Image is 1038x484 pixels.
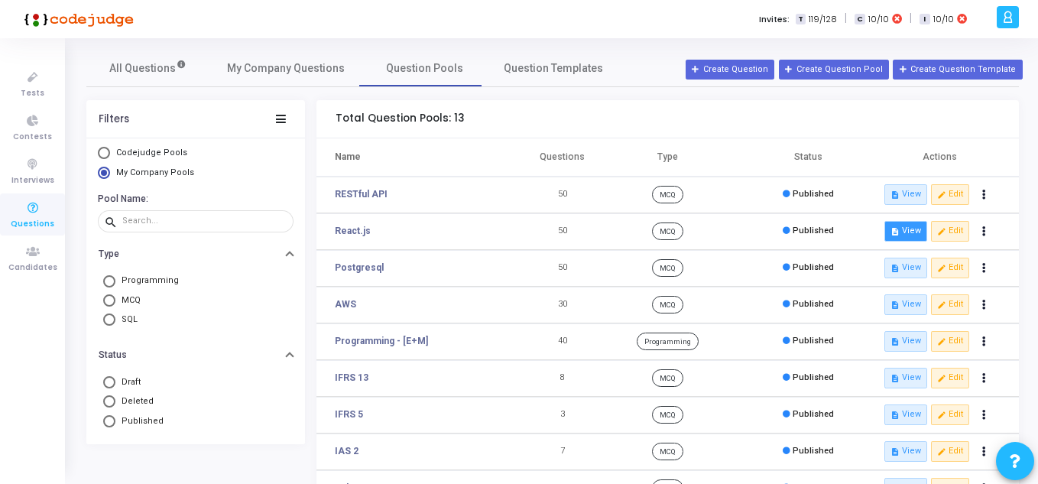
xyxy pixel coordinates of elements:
[937,300,946,309] i: edit
[910,11,912,27] span: |
[937,411,946,419] i: edit
[99,349,127,361] h6: Status
[931,294,969,314] button: editEdit
[937,264,946,272] i: edit
[11,218,54,231] span: Questions
[335,187,388,201] a: RESTful API
[884,331,927,351] button: descriptionView
[115,395,154,408] span: Deleted
[890,300,899,309] i: description
[652,296,683,313] span: MCQ
[868,13,889,26] span: 10/10
[974,331,995,352] button: Actions
[527,323,598,360] td: 40
[855,14,864,25] span: C
[931,184,969,204] button: editEdit
[890,264,899,272] i: description
[738,138,878,177] th: Status
[893,60,1022,80] button: Create Question Template
[336,112,465,125] h5: Total Question Pools: 13
[809,13,837,26] span: 119/128
[783,298,834,311] div: Published
[11,174,54,187] span: Interviews
[652,223,683,239] span: MCQ
[890,447,899,456] i: description
[845,11,847,27] span: |
[104,215,122,229] mat-icon: search
[937,227,946,236] i: edit
[386,60,463,76] span: Question Pools
[933,13,954,26] span: 10/10
[783,188,834,201] div: Published
[890,337,899,346] i: description
[931,368,969,388] button: editEdit
[527,213,598,250] td: 50
[884,368,927,388] button: descriptionView
[783,335,834,348] div: Published
[779,60,889,80] button: Create Question Pool
[335,261,384,274] a: Postgresql
[335,224,371,238] a: React.js
[937,447,946,456] i: edit
[316,138,527,177] th: Name
[890,411,899,419] i: description
[86,343,305,367] button: Status
[116,148,187,158] span: Codejudge Pools
[98,193,290,205] h6: Pool Name:
[8,261,57,274] span: Candidates
[974,368,995,389] button: Actions
[116,167,194,177] span: My Company Pools
[99,113,129,125] div: Filters
[890,190,899,199] i: description
[884,441,927,461] button: descriptionView
[937,374,946,382] i: edit
[115,274,179,287] span: Programming
[783,372,834,385] div: Published
[637,333,699,349] span: Programming
[783,225,834,238] div: Published
[527,250,598,287] td: 50
[335,444,358,458] a: IAS 2
[527,434,598,470] td: 7
[931,441,969,461] button: editEdit
[115,313,138,326] span: SQL
[598,138,738,177] th: Type
[335,297,356,311] a: AWS
[931,221,969,241] button: editEdit
[759,13,790,26] label: Invites:
[890,374,899,382] i: description
[527,177,598,213] td: 50
[884,258,927,278] button: descriptionView
[974,221,995,242] button: Actions
[937,190,946,199] i: edit
[99,248,119,260] h6: Type
[227,60,345,76] span: My Company Questions
[527,287,598,323] td: 30
[884,184,927,204] button: descriptionView
[115,376,141,389] span: Draft
[335,371,368,385] a: IFRS 13
[335,334,428,348] a: Programming - [E+M]
[109,60,187,76] span: All Questions
[884,221,927,241] button: descriptionView
[931,258,969,278] button: editEdit
[527,138,598,177] th: Questions
[974,258,995,279] button: Actions
[783,408,834,421] div: Published
[920,14,929,25] span: I
[504,60,603,76] span: Question Templates
[884,294,927,314] button: descriptionView
[931,331,969,351] button: editEdit
[974,441,995,463] button: Actions
[13,131,52,144] span: Contests
[652,443,683,460] span: MCQ
[115,294,141,307] span: MCQ
[974,404,995,426] button: Actions
[937,337,946,346] i: edit
[527,360,598,397] td: 8
[878,138,1019,177] th: Actions
[652,259,683,276] span: MCQ
[527,397,598,434] td: 3
[783,261,834,274] div: Published
[796,14,806,25] span: T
